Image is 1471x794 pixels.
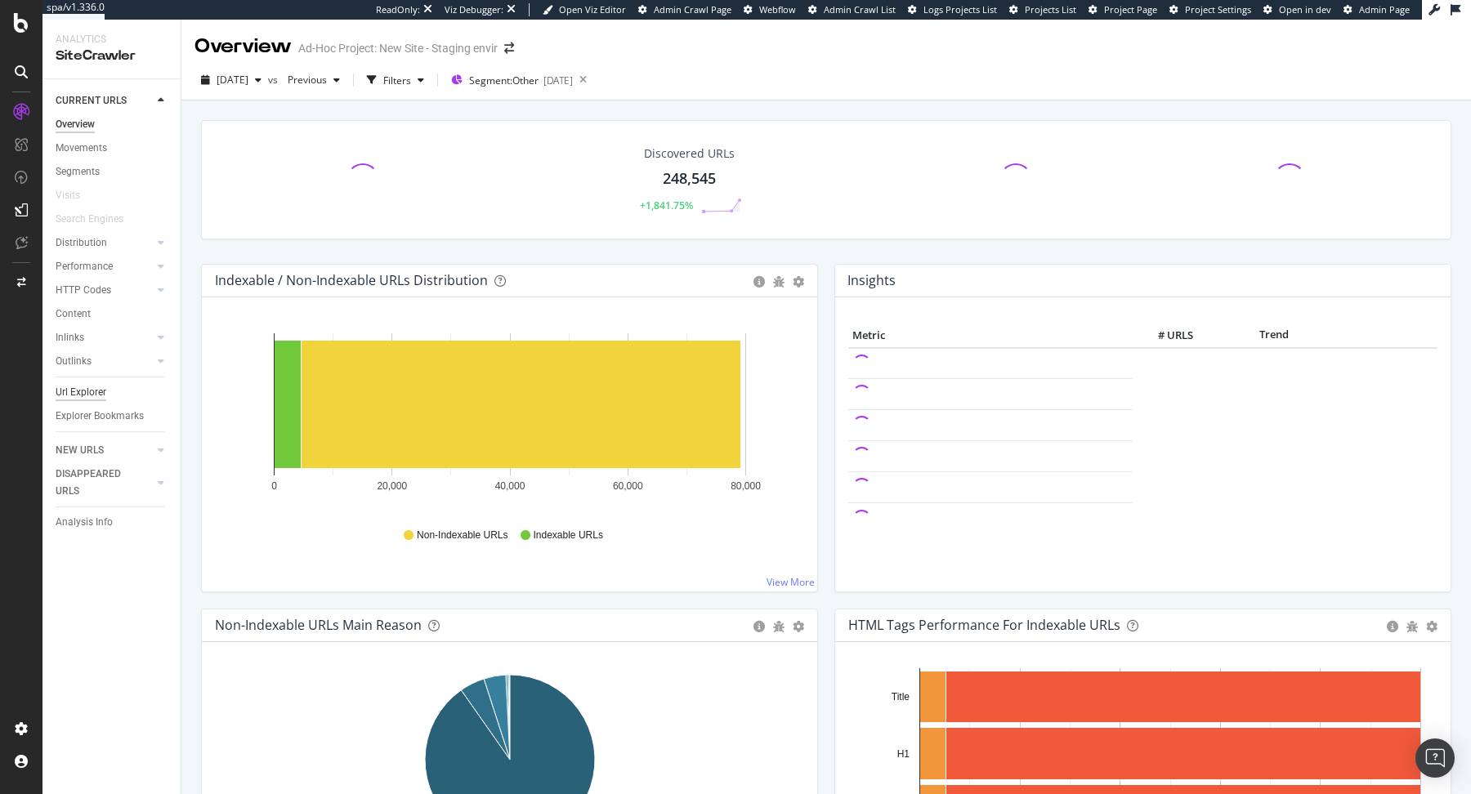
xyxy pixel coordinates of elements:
[56,329,153,346] a: Inlinks
[56,116,169,133] a: Overview
[271,480,277,492] text: 0
[1089,3,1157,16] a: Project Page
[56,514,169,531] a: Analysis Info
[534,529,603,542] span: Indexable URLs
[56,211,123,228] div: Search Engines
[445,67,573,93] button: Segment:Other[DATE]
[1263,3,1331,16] a: Open in dev
[663,168,716,190] div: 248,545
[897,748,910,760] text: H1
[56,234,107,252] div: Distribution
[808,3,896,16] a: Admin Crawl List
[773,276,785,288] div: bug
[824,3,896,16] span: Admin Crawl List
[543,3,626,16] a: Open Viz Editor
[56,116,95,133] div: Overview
[56,353,92,370] div: Outlinks
[1387,621,1398,632] div: circle-info
[543,74,573,87] div: [DATE]
[360,67,431,93] button: Filters
[923,3,997,16] span: Logs Projects List
[56,442,153,459] a: NEW URLS
[1415,738,1455,778] div: Open Intercom Messenger
[1132,323,1197,348] th: # URLS
[495,480,525,492] text: 40,000
[908,3,997,16] a: Logs Projects List
[417,529,507,542] span: Non-Indexable URLs
[194,33,292,60] div: Overview
[654,3,731,16] span: Admin Crawl Page
[268,73,281,87] span: vs
[847,270,896,292] h4: Insights
[56,211,140,228] a: Search Engines
[1185,3,1251,16] span: Project Settings
[1169,3,1251,16] a: Project Settings
[56,33,168,47] div: Analytics
[383,74,411,87] div: Filters
[376,3,420,16] div: ReadOnly:
[744,3,796,16] a: Webflow
[56,187,80,204] div: Visits
[1025,3,1076,16] span: Projects List
[56,442,104,459] div: NEW URLS
[217,73,248,87] span: 2025 Aug. 14th
[56,466,138,500] div: DISAPPEARED URLS
[56,282,153,299] a: HTTP Codes
[56,466,153,500] a: DISAPPEARED URLS
[848,323,1132,348] th: Metric
[1359,3,1410,16] span: Admin Page
[56,353,153,370] a: Outlinks
[469,74,539,87] span: Segment: Other
[793,276,804,288] div: gear
[281,73,327,87] span: Previous
[1104,3,1157,16] span: Project Page
[445,3,503,16] div: Viz Debugger:
[298,40,498,56] div: Ad-Hoc Project: New Site - Staging envir
[56,306,169,323] a: Content
[215,272,488,288] div: Indexable / Non-Indexable URLs Distribution
[731,480,761,492] text: 80,000
[281,67,347,93] button: Previous
[773,621,785,632] div: bug
[753,621,765,632] div: circle-info
[194,67,268,93] button: [DATE]
[56,140,107,157] div: Movements
[56,258,153,275] a: Performance
[759,3,796,16] span: Webflow
[56,187,96,204] a: Visits
[56,408,144,425] div: Explorer Bookmarks
[1009,3,1076,16] a: Projects List
[753,276,765,288] div: circle-info
[56,92,127,109] div: CURRENT URLS
[56,408,169,425] a: Explorer Bookmarks
[504,42,514,54] div: arrow-right-arrow-left
[1426,621,1437,632] div: gear
[56,47,168,65] div: SiteCrawler
[56,306,91,323] div: Content
[644,145,735,162] div: Discovered URLs
[640,198,693,212] div: +1,841.75%
[56,329,84,346] div: Inlinks
[613,480,643,492] text: 60,000
[56,384,106,401] div: Url Explorer
[56,514,113,531] div: Analysis Info
[56,92,153,109] a: CURRENT URLS
[1344,3,1410,16] a: Admin Page
[892,691,910,703] text: Title
[559,3,626,16] span: Open Viz Editor
[1279,3,1331,16] span: Open in dev
[56,140,169,157] a: Movements
[56,384,169,401] a: Url Explorer
[638,3,731,16] a: Admin Crawl Page
[767,575,815,589] a: View More
[56,163,169,181] a: Segments
[793,621,804,632] div: gear
[56,258,113,275] div: Performance
[1406,621,1418,632] div: bug
[56,282,111,299] div: HTTP Codes
[56,163,100,181] div: Segments
[56,234,153,252] a: Distribution
[1197,323,1352,348] th: Trend
[215,323,805,513] svg: A chart.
